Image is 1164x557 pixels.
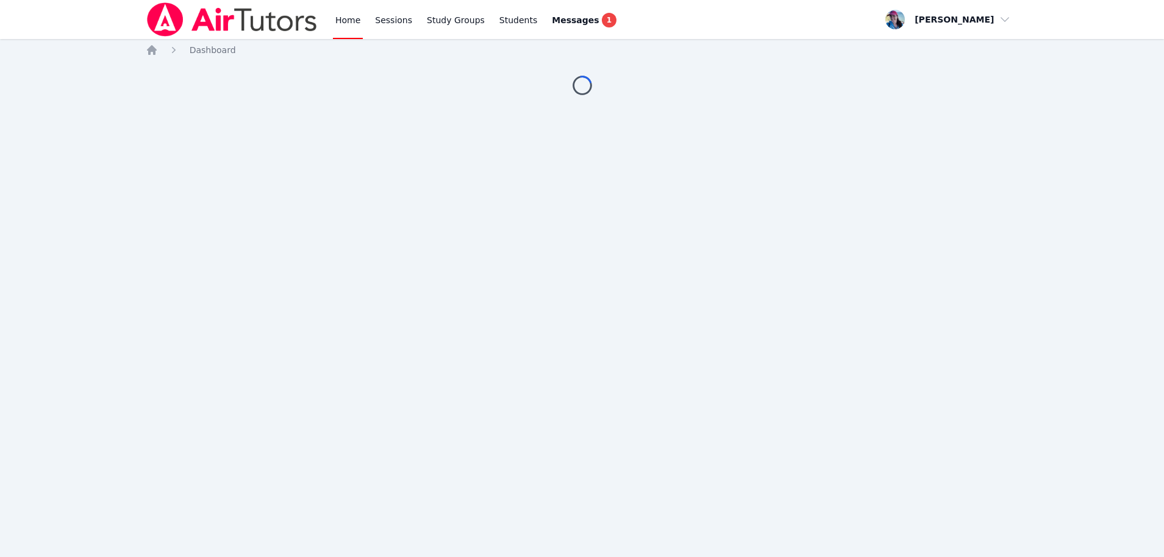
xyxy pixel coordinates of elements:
span: 1 [602,13,616,27]
a: Dashboard [190,44,236,56]
span: Dashboard [190,45,236,55]
nav: Breadcrumb [146,44,1019,56]
img: Air Tutors [146,2,318,37]
span: Messages [552,14,599,26]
